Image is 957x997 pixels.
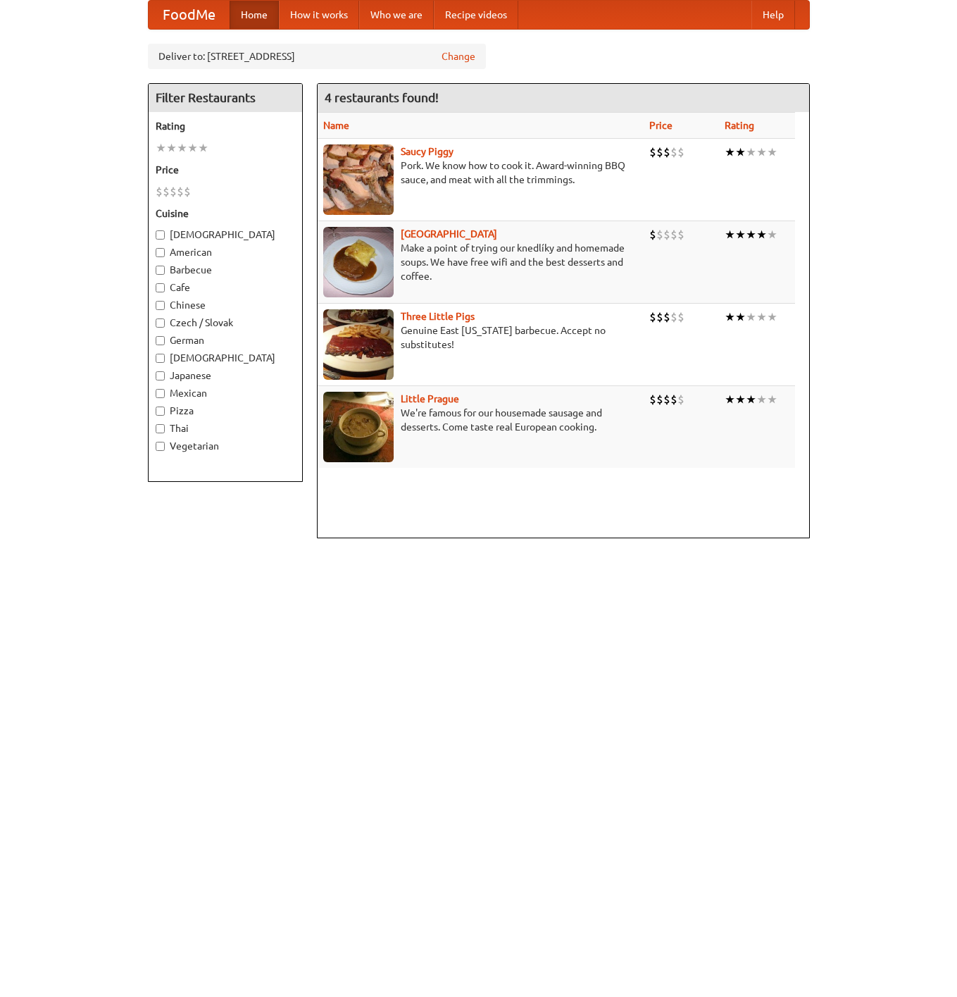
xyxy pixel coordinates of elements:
[442,49,475,63] a: Change
[156,140,166,156] li: ★
[725,227,735,242] li: ★
[148,44,486,69] div: Deliver to: [STREET_ADDRESS]
[156,404,295,418] label: Pizza
[746,309,756,325] li: ★
[751,1,795,29] a: Help
[735,392,746,407] li: ★
[677,227,684,242] li: $
[767,392,777,407] li: ★
[156,318,165,328] input: Czech / Slovak
[156,280,295,295] label: Cafe
[279,1,359,29] a: How it works
[677,309,684,325] li: $
[756,144,767,160] li: ★
[670,227,677,242] li: $
[323,323,639,352] p: Genuine East [US_STATE] barbecue. Accept no substitutes!
[401,311,475,322] a: Three Little Pigs
[156,163,295,177] h5: Price
[656,392,663,407] li: $
[323,144,394,215] img: saucy.jpg
[156,439,295,453] label: Vegetarian
[323,227,394,297] img: czechpoint.jpg
[156,371,165,380] input: Japanese
[149,1,230,29] a: FoodMe
[401,228,497,240] a: [GEOGRAPHIC_DATA]
[746,392,756,407] li: ★
[156,407,165,416] input: Pizza
[156,230,165,240] input: [DEMOGRAPHIC_DATA]
[735,309,746,325] li: ★
[434,1,518,29] a: Recipe videos
[156,333,295,347] label: German
[323,392,394,462] img: littleprague.jpg
[677,392,684,407] li: $
[649,144,656,160] li: $
[767,309,777,325] li: ★
[156,119,295,133] h5: Rating
[156,389,165,398] input: Mexican
[323,159,639,187] p: Pork. We know how to cook it. Award-winning BBQ sauce, and meat with all the trimmings.
[670,309,677,325] li: $
[156,298,295,312] label: Chinese
[756,392,767,407] li: ★
[156,263,295,277] label: Barbecue
[323,406,639,434] p: We're famous for our housemade sausage and desserts. Come taste real European cooking.
[656,309,663,325] li: $
[156,245,295,259] label: American
[156,301,165,310] input: Chinese
[401,393,459,404] a: Little Prague
[670,144,677,160] li: $
[184,184,191,199] li: $
[359,1,434,29] a: Who we are
[156,351,295,365] label: [DEMOGRAPHIC_DATA]
[149,84,302,112] h4: Filter Restaurants
[198,140,208,156] li: ★
[725,144,735,160] li: ★
[649,392,656,407] li: $
[677,144,684,160] li: $
[177,140,187,156] li: ★
[323,241,639,283] p: Make a point of trying our knedlíky and homemade soups. We have free wifi and the best desserts a...
[767,227,777,242] li: ★
[663,227,670,242] li: $
[156,386,295,400] label: Mexican
[230,1,279,29] a: Home
[735,144,746,160] li: ★
[156,316,295,330] label: Czech / Slovak
[156,354,165,363] input: [DEMOGRAPHIC_DATA]
[663,144,670,160] li: $
[656,227,663,242] li: $
[735,227,746,242] li: ★
[156,369,295,383] label: Japanese
[649,120,673,131] a: Price
[156,184,163,199] li: $
[401,146,454,157] b: Saucy Piggy
[725,120,754,131] a: Rating
[156,266,165,275] input: Barbecue
[663,392,670,407] li: $
[656,144,663,160] li: $
[170,184,177,199] li: $
[156,283,165,292] input: Cafe
[156,206,295,221] h5: Cuisine
[325,91,439,104] ng-pluralize: 4 restaurants found!
[670,392,677,407] li: $
[649,309,656,325] li: $
[156,442,165,451] input: Vegetarian
[166,140,177,156] li: ★
[156,424,165,433] input: Thai
[156,421,295,435] label: Thai
[177,184,184,199] li: $
[746,144,756,160] li: ★
[323,120,349,131] a: Name
[156,248,165,257] input: American
[746,227,756,242] li: ★
[323,309,394,380] img: littlepigs.jpg
[663,309,670,325] li: $
[649,227,656,242] li: $
[725,392,735,407] li: ★
[163,184,170,199] li: $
